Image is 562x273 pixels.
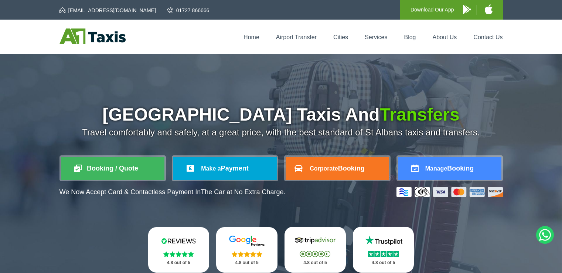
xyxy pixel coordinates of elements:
p: 4.8 out of 5 [361,258,406,267]
a: Tripadvisor Stars 4.8 out of 5 [285,227,346,273]
a: Make aPayment [173,157,277,180]
span: Make a [201,165,221,172]
p: Travel comfortably and safely, at a great price, with the best standard of St Albans taxis and tr... [59,127,503,138]
a: [EMAIL_ADDRESS][DOMAIN_NAME] [59,7,156,14]
a: CorporateBooking [286,157,389,180]
a: Contact Us [473,34,503,40]
p: 4.8 out of 5 [293,258,338,267]
a: Home [243,34,259,40]
img: Google [225,235,269,246]
p: We Now Accept Card & Contactless Payment In [59,188,286,196]
img: Credit And Debit Cards [396,187,503,197]
span: Transfers [380,105,460,124]
p: Download Our App [411,5,454,14]
img: A1 Taxis iPhone App [485,4,493,14]
img: A1 Taxis Android App [463,5,471,14]
a: About Us [433,34,457,40]
span: Manage [425,165,447,172]
img: Stars [163,251,194,257]
h1: [GEOGRAPHIC_DATA] Taxis And [59,106,503,124]
span: Corporate [310,165,338,172]
a: Airport Transfer [276,34,317,40]
img: Stars [232,251,262,257]
img: Stars [300,251,330,257]
a: Trustpilot Stars 4.8 out of 5 [353,227,414,273]
a: Blog [404,34,416,40]
p: 4.8 out of 5 [156,258,201,267]
a: Reviews.io Stars 4.8 out of 5 [148,227,210,273]
span: The Car at No Extra Charge. [201,188,285,196]
img: Tripadvisor [293,235,337,246]
a: Cities [333,34,348,40]
a: Services [365,34,387,40]
a: ManageBooking [398,157,501,180]
a: 01727 866666 [167,7,210,14]
img: A1 Taxis St Albans LTD [59,28,126,44]
img: Trustpilot [361,235,406,246]
a: Google Stars 4.8 out of 5 [216,227,277,273]
p: 4.8 out of 5 [224,258,269,267]
a: Booking / Quote [61,157,164,180]
img: Stars [368,251,399,257]
img: Reviews.io [156,235,201,246]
